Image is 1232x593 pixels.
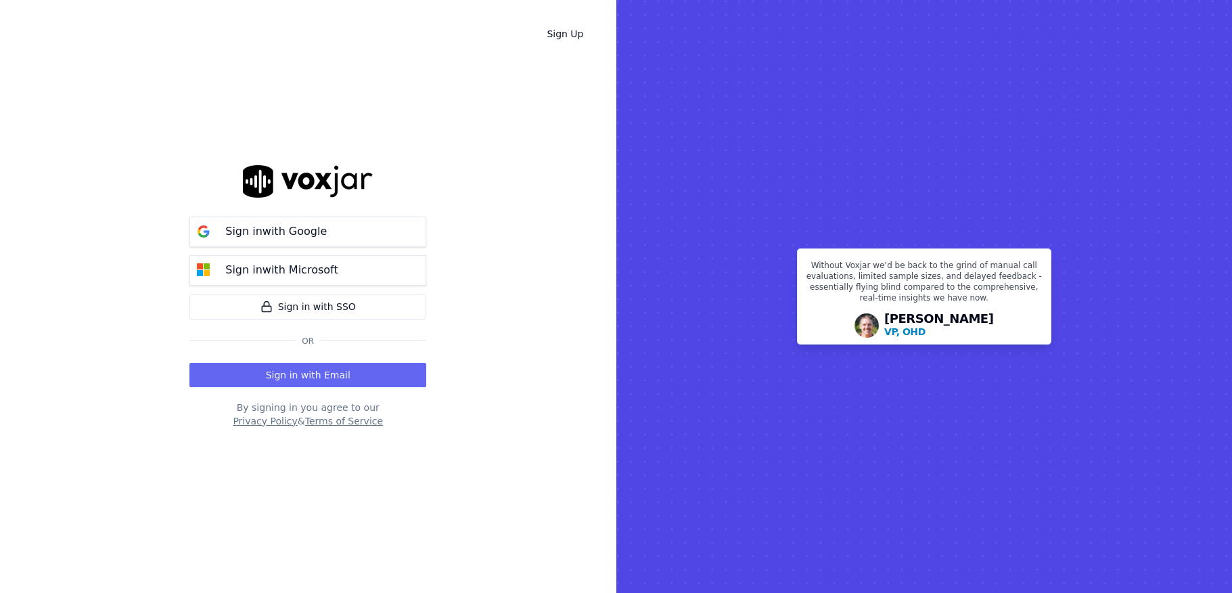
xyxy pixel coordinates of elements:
img: logo [243,165,373,197]
p: Sign in with Google [225,223,327,240]
p: Sign in with Microsoft [225,262,338,278]
a: Sign in with SSO [189,294,426,320]
img: microsoft Sign in button [190,257,217,284]
p: Without Voxjar we’d be back to the grind of manual call evaluations, limited sample sizes, and de... [806,260,1043,309]
button: Sign inwith Google [189,217,426,247]
div: [PERSON_NAME] [884,313,994,338]
span: Or [296,336,319,347]
button: Sign inwith Microsoft [189,255,426,286]
button: Terms of Service [305,414,383,428]
a: Sign Up [536,22,594,46]
img: google Sign in button [190,218,217,245]
button: Sign in with Email [189,363,426,387]
div: By signing in you agree to our & [189,401,426,428]
p: VP, OHD [884,325,926,338]
button: Privacy Policy [233,414,297,428]
img: Avatar [854,313,879,338]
